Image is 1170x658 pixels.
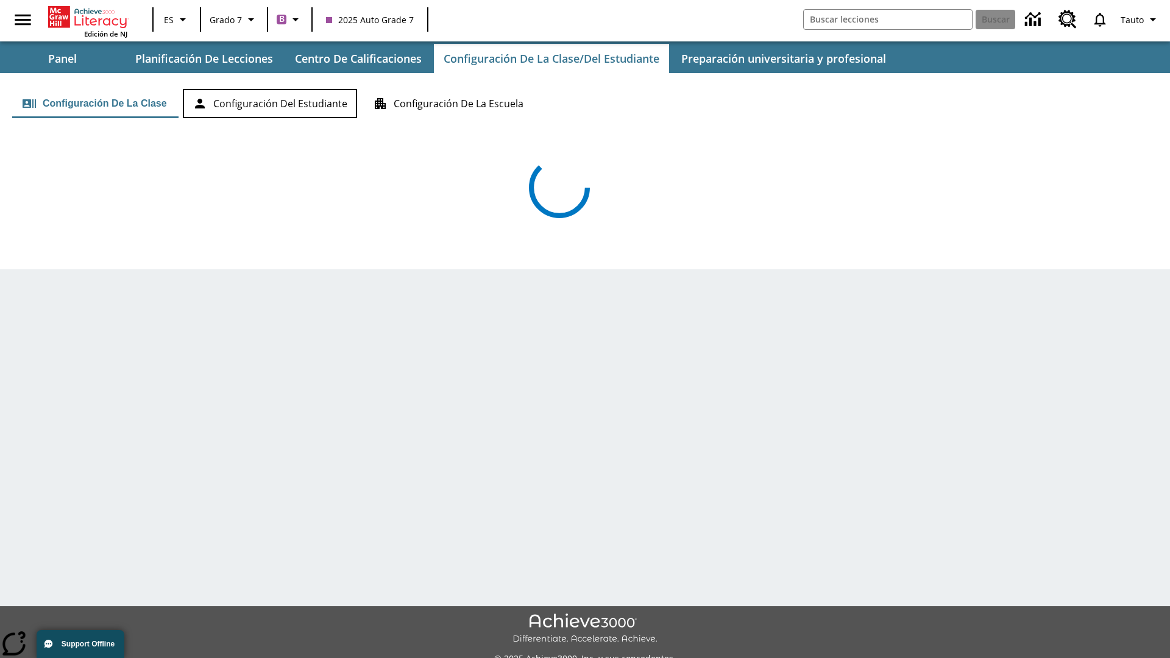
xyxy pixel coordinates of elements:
button: Configuración de la escuela [363,89,533,118]
img: Achieve3000 Differentiate Accelerate Achieve [512,614,658,645]
span: Tauto [1121,13,1144,26]
span: Edición de NJ [84,29,127,38]
span: B [279,12,285,27]
span: Grado 7 [210,13,242,26]
button: Configuración de la clase/del estudiante [434,44,669,73]
a: Notificaciones [1084,4,1116,35]
button: Centro de calificaciones [285,44,431,73]
button: Support Offline [37,630,124,658]
button: Configuración del estudiante [183,89,357,118]
button: Boost El color de la clase es morado/púrpura. Cambiar el color de la clase. [272,9,308,30]
div: Portada [48,4,127,38]
button: Panel [1,44,123,73]
a: Portada [48,5,127,29]
span: ES [164,13,174,26]
input: Buscar campo [804,10,972,29]
span: Support Offline [62,640,115,648]
a: Centro de recursos, Se abrirá en una pestaña nueva. [1051,3,1084,36]
div: Configuración de la clase/del estudiante [12,89,1158,118]
button: Preparación universitaria y profesional [672,44,896,73]
button: Perfil/Configuración [1116,9,1165,30]
button: Configuración de la clase [12,89,177,118]
button: Grado: Grado 7, Elige un grado [205,9,263,30]
span: 2025 Auto Grade 7 [326,13,414,26]
button: Lenguaje: ES, Selecciona un idioma [157,9,196,30]
a: Centro de información [1018,3,1051,37]
button: Planificación de lecciones [126,44,283,73]
button: Abrir el menú lateral [5,2,41,38]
